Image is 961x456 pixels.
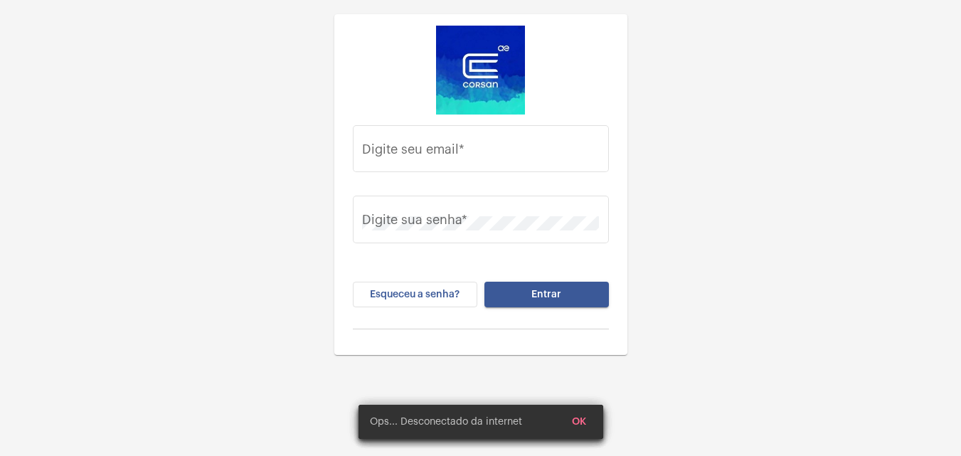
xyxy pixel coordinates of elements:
[572,417,586,427] span: OK
[531,290,561,299] span: Entrar
[353,282,477,307] button: Esqueceu a senha?
[362,145,599,159] input: Digite seu email
[436,26,525,115] img: d4669ae0-8c07-2337-4f67-34b0df7f5ae4.jpeg
[484,282,609,307] button: Entrar
[370,415,522,429] span: Ops... Desconectado da internet
[370,290,460,299] span: Esqueceu a senha?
